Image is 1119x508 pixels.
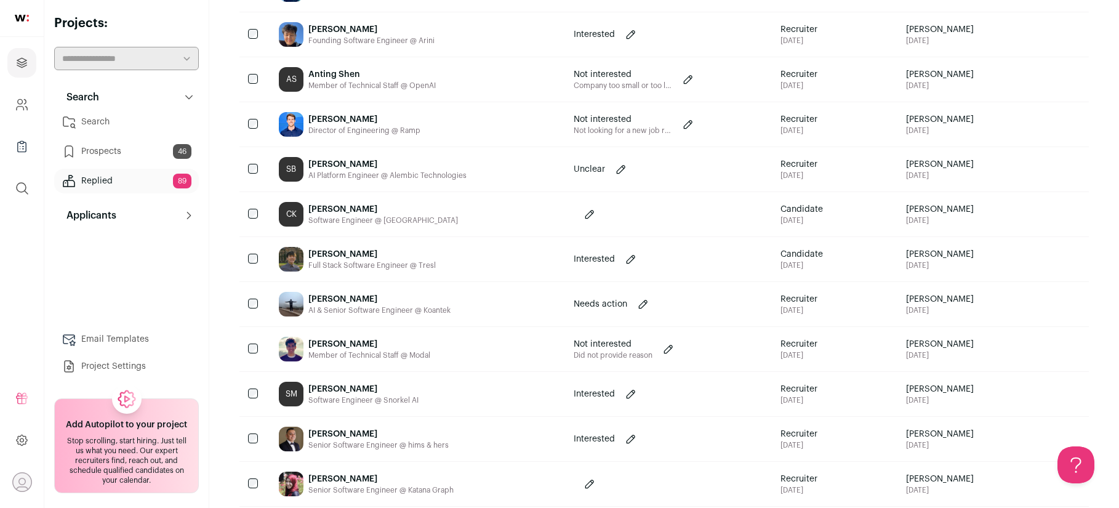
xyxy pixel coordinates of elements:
[308,158,467,171] div: [PERSON_NAME]
[54,354,199,379] a: Project Settings
[780,158,817,171] span: Recruiter
[59,90,99,105] p: Search
[780,248,823,260] span: Candidate
[308,248,436,260] div: [PERSON_NAME]
[906,171,974,180] span: [DATE]
[54,327,199,352] a: Email Templates
[780,171,817,180] div: [DATE]
[308,350,430,360] div: Member of Technical Staff @ Modal
[906,126,974,135] span: [DATE]
[308,81,436,91] div: Member of Technical Staff @ OpenAI
[780,440,817,450] div: [DATE]
[66,419,187,431] h2: Add Autopilot to your project
[780,293,817,305] span: Recruiter
[279,67,303,92] div: AS
[279,472,303,496] img: bcfe1ef85d0c807940e01e7422a5d75719a59f88e797739f9c495932c2f351b0
[279,337,303,361] img: 92d50c3662a0459847b53a3e6862b6b11c58a457f585d122d7d9603af975801b
[7,90,36,119] a: Company and ATS Settings
[54,398,199,493] a: Add Autopilot to your project Stop scrolling, start hiring. Just tell us what you need. Our exper...
[54,169,199,193] a: Replied89
[780,428,817,440] span: Recruiter
[308,440,449,450] div: Senior Software Engineer @ hims & hers
[574,433,615,445] p: Interested
[279,247,303,272] img: ff1e9b6f3696858eeab53a6e54e3d91b3cc9a7178bf257df40f35465336eca8a.jpg
[906,260,974,270] span: [DATE]
[1057,446,1094,483] iframe: Help Scout Beacon - Open
[780,81,817,91] div: [DATE]
[574,253,615,265] p: Interested
[574,126,672,135] p: Not looking for a new job right now
[279,427,303,451] img: deba8b9dca3c80bb1594a28eb2c8cea584759faadc2913603d83334bfd319ca9.jpg
[7,48,36,78] a: Projects
[574,81,672,91] p: Company too small or too large
[906,23,974,36] span: [PERSON_NAME]
[780,305,817,315] div: [DATE]
[279,22,303,47] img: 4c3ef598623ce51b16a045748e1c3753894bf264e5bcefa358bc94cd3bc4f62b
[279,382,303,406] div: SM
[906,305,974,315] span: [DATE]
[780,113,817,126] span: Recruiter
[308,305,451,315] div: AI & Senior Software Engineer @ Koantek
[780,473,817,485] span: Recruiter
[906,203,974,216] span: [PERSON_NAME]
[54,139,199,164] a: Prospects46
[574,298,627,310] p: Needs action
[574,163,605,175] p: Unclear
[308,428,449,440] div: [PERSON_NAME]
[906,428,974,440] span: [PERSON_NAME]
[59,208,116,223] p: Applicants
[308,113,420,126] div: [PERSON_NAME]
[308,338,430,350] div: [PERSON_NAME]
[54,15,199,32] h2: Projects:
[54,85,199,110] button: Search
[308,293,451,305] div: [PERSON_NAME]
[308,126,420,135] div: Director of Engineering @ Ramp
[780,68,817,81] span: Recruiter
[780,23,817,36] span: Recruiter
[780,216,823,225] div: [DATE]
[574,338,652,350] p: Not interested
[906,395,974,405] span: [DATE]
[574,28,615,41] p: Interested
[906,68,974,81] span: [PERSON_NAME]
[62,436,191,485] div: Stop scrolling, start hiring. Just tell us what you need. Our expert recruiters find, reach out, ...
[279,202,303,227] div: CK
[906,248,974,260] span: [PERSON_NAME]
[279,112,303,137] img: 8aa479a26eb358d8853f234fd5d8837d53bdcb84e57b5622926ba576e64b891b.jpg
[308,473,454,485] div: [PERSON_NAME]
[308,68,436,81] div: Anting Shen
[906,36,974,46] span: [DATE]
[780,395,817,405] div: [DATE]
[780,126,817,135] div: [DATE]
[780,350,817,360] div: [DATE]
[780,260,823,270] div: [DATE]
[780,485,817,495] div: [DATE]
[54,203,199,228] button: Applicants
[780,383,817,395] span: Recruiter
[574,113,672,126] p: Not interested
[308,485,454,495] div: Senior Software Engineer @ Katana Graph
[906,113,974,126] span: [PERSON_NAME]
[906,485,974,495] span: [DATE]
[308,23,435,36] div: [PERSON_NAME]
[906,158,974,171] span: [PERSON_NAME]
[574,68,672,81] p: Not interested
[308,36,435,46] div: Founding Software Engineer @ Arini
[906,338,974,350] span: [PERSON_NAME]
[906,81,974,91] span: [DATE]
[279,157,303,182] div: SB
[308,171,467,180] div: AI Platform Engineer @ Alembic Technologies
[15,15,29,22] img: wellfound-shorthand-0d5821cbd27db2630d0214b213865d53afaa358527fdda9d0ea32b1df1b89c2c.svg
[906,440,974,450] span: [DATE]
[54,110,199,134] a: Search
[906,350,974,360] span: [DATE]
[574,388,615,400] p: Interested
[308,203,458,216] div: [PERSON_NAME]
[173,174,191,188] span: 89
[308,216,458,225] div: Software Engineer @ [GEOGRAPHIC_DATA]
[279,292,303,316] img: 68e195c01c8c25252264a6e09b424d1541f3b1f2ed57f95d2c25d3cfc2e88ebd.jpg
[906,216,974,225] span: [DATE]
[780,36,817,46] div: [DATE]
[780,203,823,216] span: Candidate
[308,260,436,270] div: Full Stack Software Engineer @ Tresl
